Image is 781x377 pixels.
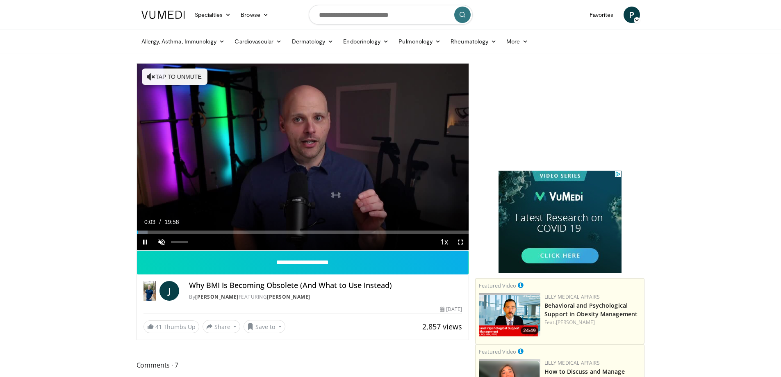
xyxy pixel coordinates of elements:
[556,319,595,326] a: [PERSON_NAME]
[203,320,241,333] button: Share
[195,293,239,300] a: [PERSON_NAME]
[499,63,622,166] iframe: Advertisement
[143,281,157,301] img: Dr. Jordan Rennicke
[624,7,640,23] a: P
[230,33,287,50] a: Cardiovascular
[436,234,452,250] button: Playback Rate
[189,293,462,301] div: By FEATURING
[153,234,170,250] button: Unmute
[544,302,638,318] a: Behavioral and Psychological Support in Obesity Management
[244,320,285,333] button: Save to
[159,219,161,225] span: /
[544,319,641,326] div: Feat.
[143,320,199,333] a: 41 Thumbs Up
[155,323,162,331] span: 41
[141,11,185,19] img: VuMedi Logo
[479,282,516,289] small: Featured Video
[137,33,230,50] a: Allergy, Asthma, Immunology
[440,306,462,313] div: [DATE]
[544,293,600,300] a: Lilly Medical Affairs
[142,69,207,85] button: Tap to unmute
[189,281,462,290] h4: Why BMI Is Becoming Obsolete (And What to Use Instead)
[159,281,179,301] a: J
[287,33,339,50] a: Dermatology
[267,293,310,300] a: [PERSON_NAME]
[144,219,155,225] span: 0:03
[479,348,516,355] small: Featured Video
[137,231,469,234] div: Progress Bar
[499,171,622,273] iframe: Advertisement
[585,7,619,23] a: Favorites
[521,327,538,334] span: 24:49
[501,33,533,50] a: More
[309,5,473,25] input: Search topics, interventions
[422,322,462,331] span: 2,857 views
[479,293,540,336] a: 24:49
[446,33,501,50] a: Rheumatology
[190,7,236,23] a: Specialties
[338,33,394,50] a: Endocrinology
[452,234,469,250] button: Fullscreen
[394,33,446,50] a: Pulmonology
[137,64,469,251] video-js: Video Player
[165,219,179,225] span: 19:58
[544,359,600,366] a: Lilly Medical Affairs
[137,360,469,370] span: Comments 7
[171,241,188,243] div: Volume Level
[137,234,153,250] button: Pause
[479,293,540,336] img: ba3304f6-7838-4e41-9c0f-2e31ebde6754.png.150x105_q85_crop-smart_upscale.png
[236,7,273,23] a: Browse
